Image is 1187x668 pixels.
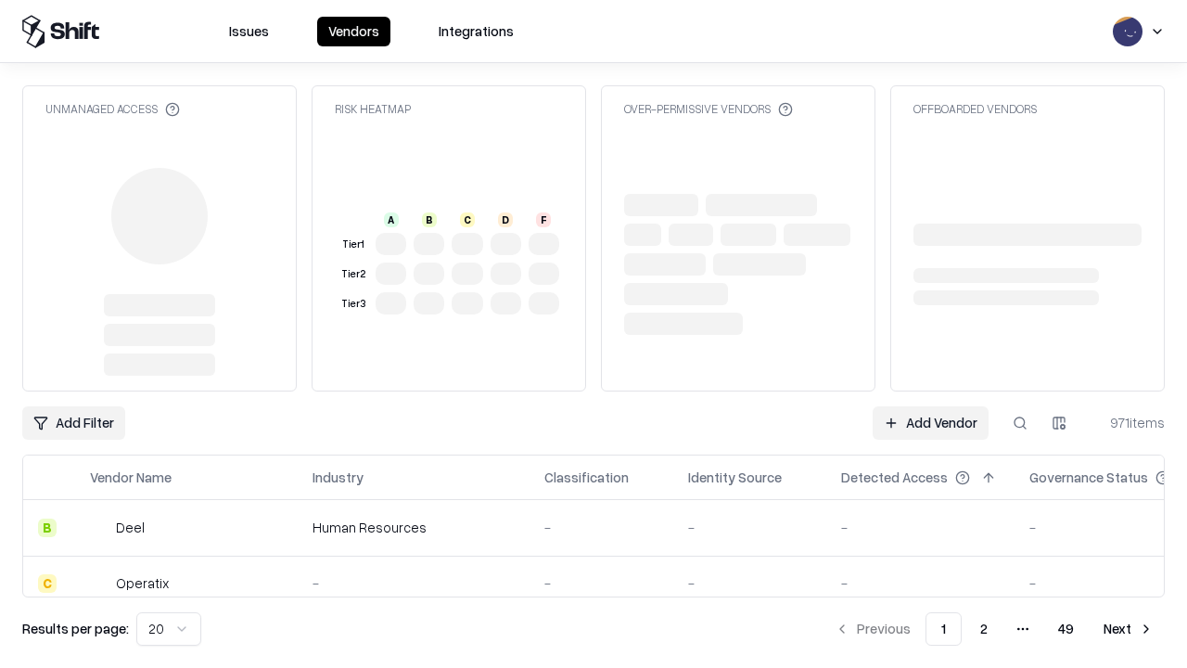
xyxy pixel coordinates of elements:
button: Next [1092,612,1165,646]
img: Deel [90,519,108,537]
div: 971 items [1091,413,1165,432]
div: - [544,573,658,593]
div: A [384,212,399,227]
div: - [841,518,1000,537]
button: Vendors [317,17,390,46]
div: Vendor Name [90,468,172,487]
button: Add Filter [22,406,125,440]
button: Integrations [428,17,525,46]
div: Over-Permissive Vendors [624,101,793,117]
div: Deel [116,518,145,537]
div: Offboarded Vendors [913,101,1037,117]
div: Human Resources [313,518,515,537]
div: Detected Access [841,468,948,487]
div: B [38,519,57,537]
button: 1 [925,612,962,646]
div: - [688,573,811,593]
div: C [38,574,57,593]
div: C [460,212,475,227]
div: - [544,518,658,537]
a: Add Vendor [873,406,989,440]
div: F [536,212,551,227]
nav: pagination [823,612,1165,646]
img: Operatix [90,574,108,593]
p: Results per page: [22,619,129,638]
button: Issues [218,17,280,46]
div: Classification [544,468,629,487]
div: - [313,573,515,593]
button: 49 [1043,612,1089,646]
div: - [688,518,811,537]
button: 2 [965,612,1002,646]
div: Governance Status [1029,468,1148,487]
div: D [498,212,513,227]
div: Identity Source [688,468,782,487]
div: - [841,573,1000,593]
div: Tier 1 [338,237,368,252]
div: Operatix [116,573,169,593]
div: Unmanaged Access [45,101,180,117]
div: Tier 3 [338,296,368,312]
div: Tier 2 [338,266,368,282]
div: B [422,212,437,227]
div: Risk Heatmap [335,101,411,117]
div: Industry [313,468,364,487]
